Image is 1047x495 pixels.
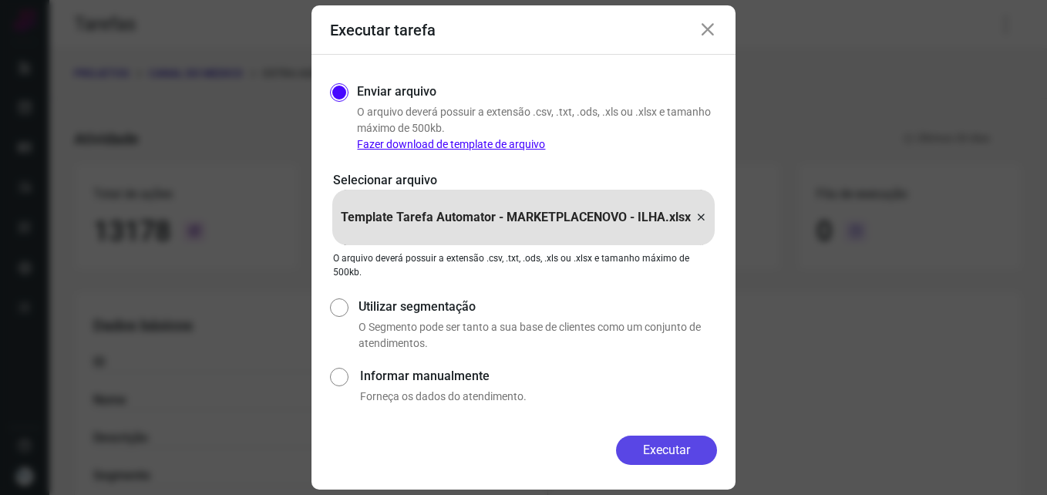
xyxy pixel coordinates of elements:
[333,171,714,190] p: Selecionar arquivo
[357,82,436,101] label: Enviar arquivo
[341,208,691,227] p: Template Tarefa Automator - MARKETPLACENOVO - ILHA.xlsx
[330,21,436,39] h3: Executar tarefa
[359,298,717,316] label: Utilizar segmentação
[357,138,545,150] a: Fazer download de template de arquivo
[359,319,717,352] p: O Segmento pode ser tanto a sua base de clientes como um conjunto de atendimentos.
[616,436,717,465] button: Executar
[333,251,714,279] p: O arquivo deverá possuir a extensão .csv, .txt, .ods, .xls ou .xlsx e tamanho máximo de 500kb.
[357,104,717,153] p: O arquivo deverá possuir a extensão .csv, .txt, .ods, .xls ou .xlsx e tamanho máximo de 500kb.
[360,389,717,405] p: Forneça os dados do atendimento.
[360,367,717,386] label: Informar manualmente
